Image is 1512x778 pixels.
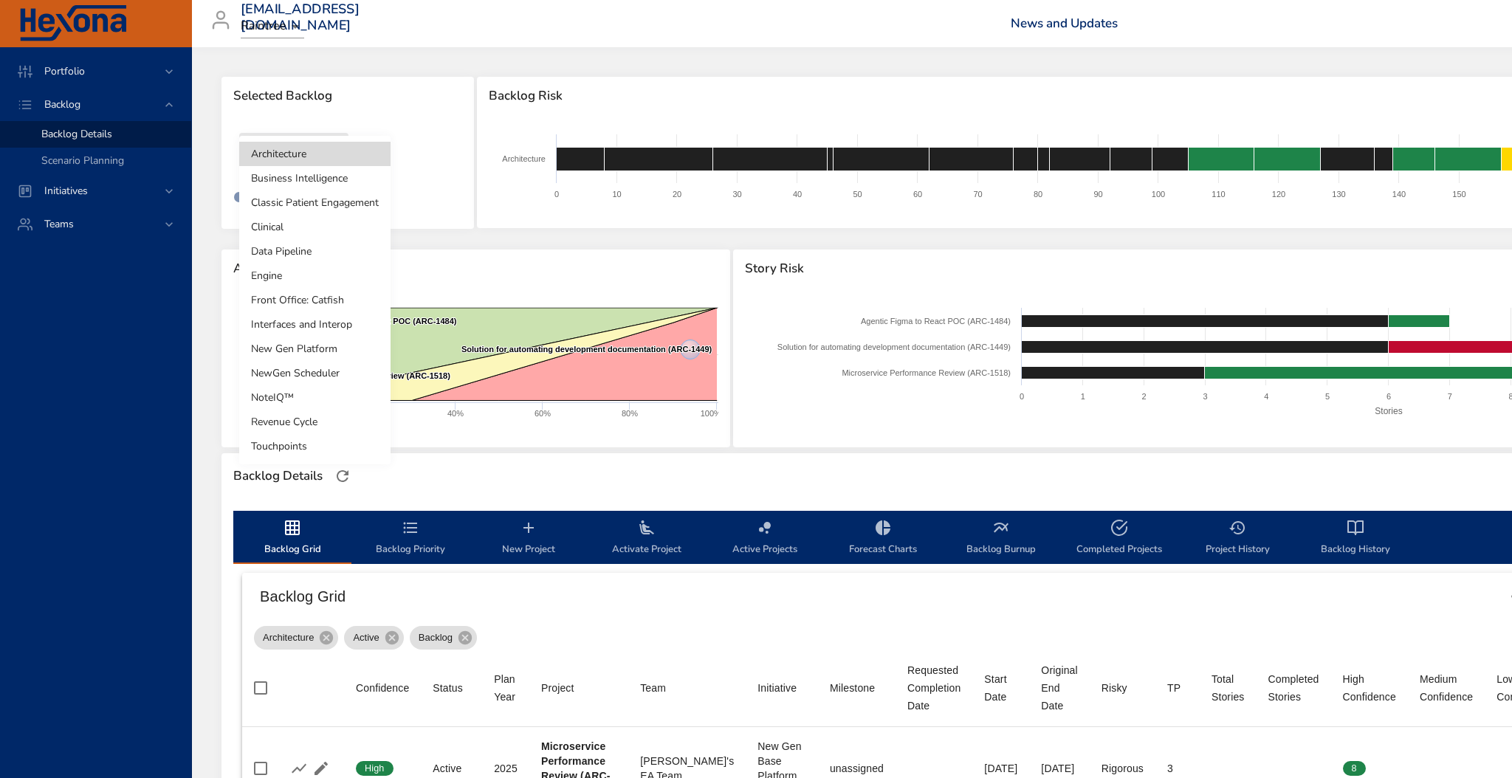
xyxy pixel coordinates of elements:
li: Clinical [239,215,391,239]
li: Touchpoints [239,434,391,458]
li: NoteIQ™ [239,385,391,410]
li: Business Intelligence [239,166,391,190]
li: Front Office: Catfish [239,288,391,312]
li: Data Pipeline [239,239,391,264]
li: Revenue Cycle [239,410,391,434]
li: Classic Patient Engagement [239,190,391,215]
li: Interfaces and Interop [239,312,391,337]
li: New Gen Platform [239,337,391,361]
li: Engine [239,264,391,288]
li: Architecture [239,142,391,166]
li: NewGen Scheduler [239,361,391,385]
